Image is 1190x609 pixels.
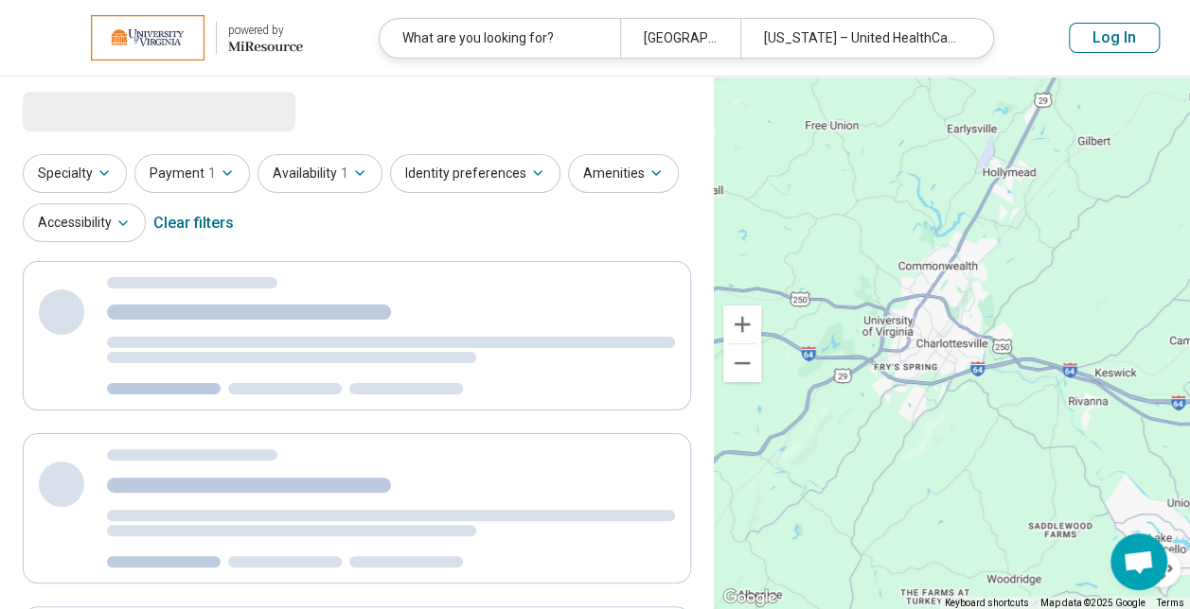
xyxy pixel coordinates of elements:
[380,19,620,58] div: What are you looking for?
[258,154,382,193] button: Availability1
[1040,598,1146,608] span: Map data ©2025 Google
[23,154,127,193] button: Specialty
[23,92,182,130] span: Loading...
[134,154,250,193] button: Payment1
[208,164,216,183] span: 1
[568,154,679,193] button: Amenities
[341,164,348,183] span: 1
[1110,533,1167,590] div: Open chat
[1157,598,1184,608] a: Terms (opens in new tab)
[91,15,204,61] img: University of Virginia
[723,344,761,382] button: Zoom out
[30,15,303,61] a: University of Virginiapowered by
[1069,23,1160,53] button: Log In
[23,203,146,242] button: Accessibility
[740,19,981,58] div: [US_STATE] – United HealthCare Student Resources
[153,200,234,246] div: Clear filters
[390,154,560,193] button: Identity preferences
[723,305,761,343] button: Zoom in
[620,19,740,58] div: [GEOGRAPHIC_DATA], [GEOGRAPHIC_DATA]
[228,22,303,39] div: powered by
